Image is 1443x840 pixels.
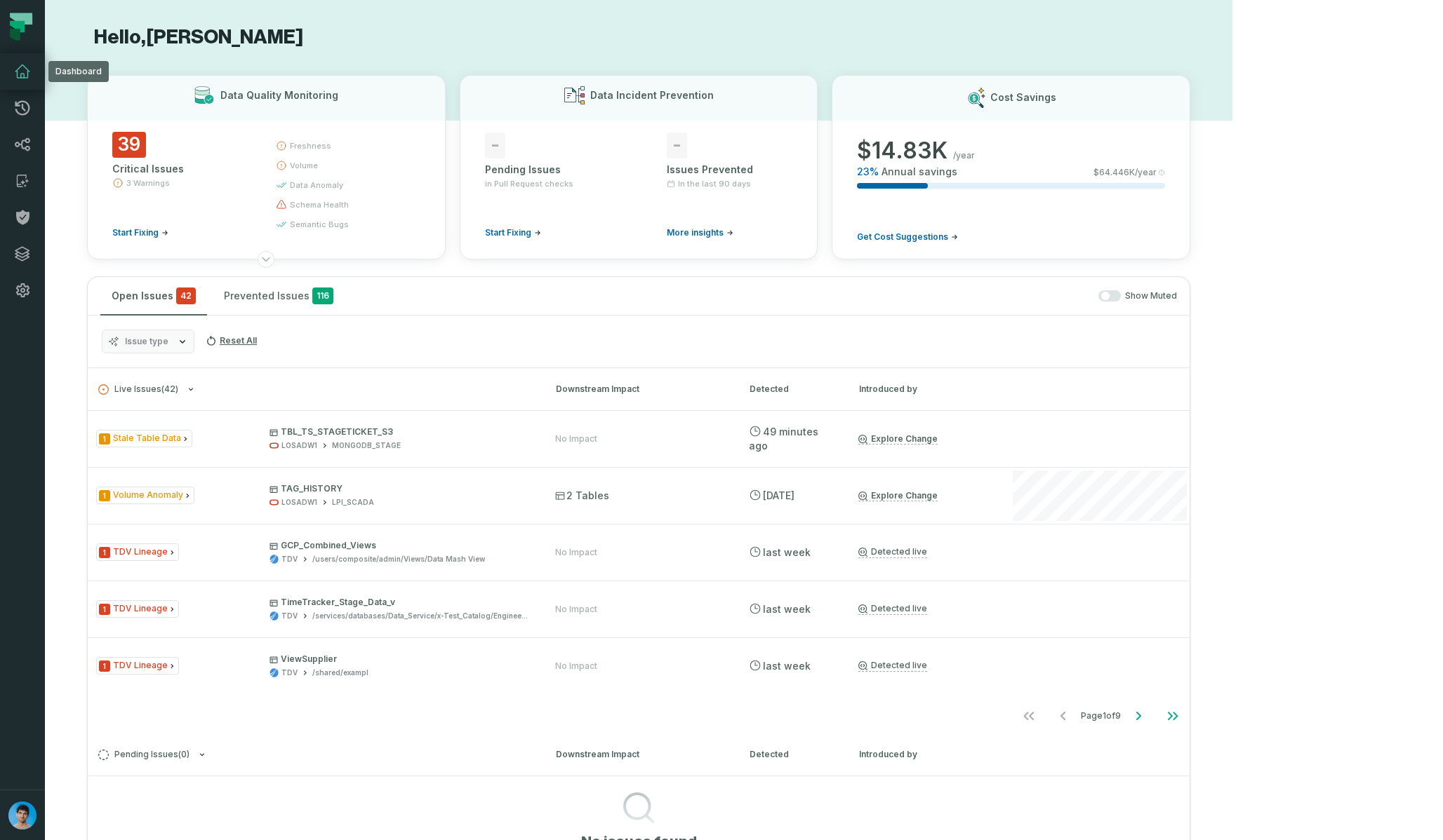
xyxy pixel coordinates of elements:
[763,660,811,672] relative-time: Sep 29, 2025, 9:02 AM GMT+2
[88,702,1190,730] nav: pagination
[857,165,879,179] span: 23 %
[1122,702,1155,730] button: Go to next page
[99,547,110,558] span: Severity
[882,165,957,179] span: Annual savings
[281,497,317,508] div: LOSADW1
[220,88,338,102] h3: Data Quality Monitoring
[270,540,530,551] p: GCP_Combined_Views
[281,611,298,621] div: TDV
[859,748,985,761] div: Introduced by
[96,487,194,504] span: Issue Type
[270,597,530,608] p: TimeTracker_Stage_Data_v
[667,227,733,238] a: More insights
[112,227,168,238] a: Start Fixing
[555,547,597,558] div: No Impact
[126,177,170,189] span: 3 Warnings
[555,433,597,445] div: No Impact
[290,199,349,210] span: schema health
[88,410,1190,733] div: Live Issues(42)
[556,748,724,761] div: Downstream Impact
[678,178,751,189] span: In the last 90 days
[750,748,834,761] div: Detected
[290,140,331,151] span: freshness
[98,384,531,395] button: Live Issues(42)
[96,430,192,447] span: Issue Type
[990,90,1056,104] h3: Cost Savings
[485,178,573,189] span: in Pull Request checks
[290,179,343,191] span: data anomaly
[102,330,194,353] button: Issue type
[112,162,251,176] div: Critical Issues
[98,750,189,760] span: Pending Issues ( 0 )
[48,61,109,82] div: Dashboard
[87,25,1190,50] h1: Hello, [PERSON_NAME]
[858,660,927,672] a: Detected live
[460,75,818,259] button: Data Incident Prevention-Pending Issuesin Pull Request checksStart Fixing-Issues PreventedIn the ...
[859,383,985,395] div: Introduced by
[332,497,374,508] div: LPI_SCADA
[312,611,530,621] div: /services/databases/Data_Service/x-Test_Catalog/Engineering_Data
[312,668,368,678] div: /shared/exampl
[270,653,530,665] p: ViewSupplier
[100,277,207,315] button: Open Issues
[96,657,179,675] span: Issue Type
[763,489,794,501] relative-time: Oct 3, 2025, 5:34 PM GMT+2
[832,75,1190,259] button: Cost Savings$14.83K/year23%Annual savings$64.446K/yearGet Cost Suggestions
[953,150,975,161] span: /year
[485,227,541,238] a: Start Fixing
[176,287,196,304] span: critical issues and errors combined
[312,554,485,564] div: /users/composite/admin/Views/Data Mash View
[281,554,298,564] div: TDV
[667,227,724,238] span: More insights
[270,426,530,438] p: TBL_TS_STAGETICKET_S3
[858,603,927,615] a: Detected live
[555,661,597,672] div: No Impact
[556,383,724,395] div: Downstream Impact
[1046,702,1080,730] button: Go to previous page
[290,219,349,230] span: semantic bugs
[1012,702,1190,730] ul: Page 1 of 9
[485,133,505,158] span: -
[555,489,609,503] span: 2 Tables
[281,668,298,678] div: TDV
[857,231,958,243] a: Get Cost Suggestions
[8,801,36,829] img: avatar of Omri Ildis
[858,546,927,558] a: Detected live
[667,133,687,158] span: -
[763,546,811,558] relative-time: Sep 29, 2025, 9:02 AM GMT+2
[112,227,159,238] span: Start Fixing
[281,440,317,451] div: LOSADW1
[96,543,179,561] span: Issue Type
[1156,702,1190,730] button: Go to last page
[200,330,262,352] button: Reset All
[858,490,938,501] a: Explore Change
[98,384,178,395] span: Live Issues ( 42 )
[857,137,947,165] span: $ 14.83K
[750,383,834,395] div: Detected
[1093,167,1157,178] span: $ 64.446K /year
[99,604,110,615] span: Severity
[270,483,530,494] p: TAG_HISTORY
[555,604,597,615] div: No Impact
[312,287,333,304] span: 116
[485,227,531,238] span: Start Fixing
[858,433,938,445] a: Explore Change
[125,336,168,347] span: Issue type
[290,160,318,171] span: volume
[96,600,179,618] span: Issue Type
[763,603,811,615] relative-time: Sep 29, 2025, 9:02 AM GMT+2
[87,75,446,259] button: Data Quality Monitoring39Critical Issues3 WarningsStart Fixingfreshnessvolumedata anomalyschema h...
[590,88,714,102] h3: Data Incident Prevention
[99,661,110,672] span: Severity
[857,231,948,243] span: Get Cost Suggestions
[485,163,611,177] div: Pending Issues
[213,277,345,315] button: Prevented Issues
[99,490,110,501] span: Severity
[667,163,792,177] div: Issues Prevented
[1012,702,1046,730] button: Go to first page
[332,440,401,451] div: MONGODB_STAGE
[350,290,1177,302] div: Show Muted
[112,132,146,158] span: 39
[749,426,818,452] relative-time: Oct 7, 2025, 4:34 PM GMT+2
[98,750,531,760] button: Pending Issues(0)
